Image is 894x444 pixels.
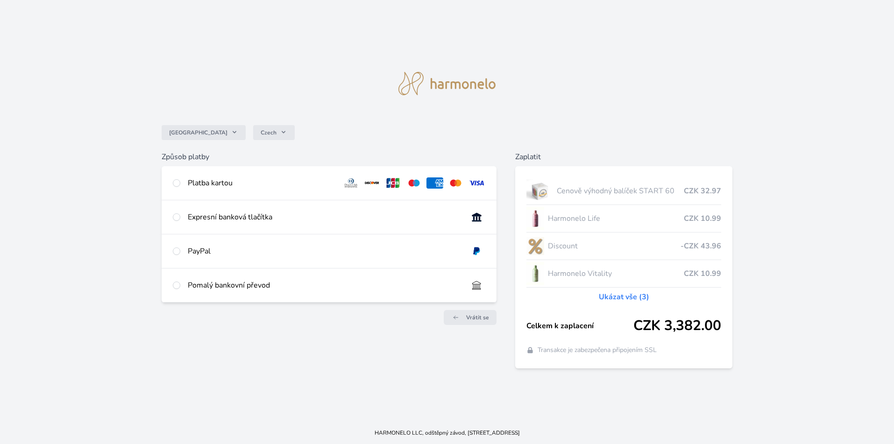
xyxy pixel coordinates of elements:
span: Celkem k zaplacení [526,320,633,331]
span: CZK 32.97 [684,185,721,197]
div: Platba kartou [188,177,335,189]
span: Czech [261,129,277,136]
span: Harmonelo Vitality [548,268,684,279]
span: [GEOGRAPHIC_DATA] [169,129,227,136]
h6: Způsob platby [162,151,497,162]
a: Ukázat vše (3) [599,291,649,303]
div: Pomalý bankovní převod [188,280,461,291]
a: Vrátit se [444,310,497,325]
span: Transakce je zabezpečena připojením SSL [538,345,657,355]
img: mc.svg [447,177,464,189]
img: amex.svg [426,177,444,189]
span: CZK 3,382.00 [633,317,721,334]
img: start.jpg [526,179,553,203]
span: Cenově výhodný balíček START 60 [557,185,684,197]
img: discover.svg [363,177,381,189]
h6: Zaplatit [515,151,732,162]
span: Vrátit se [466,314,489,321]
img: paypal.svg [468,246,485,257]
span: -CZK 43.96 [681,240,721,252]
span: Harmonelo Life [548,213,684,224]
span: Discount [548,240,681,252]
span: CZK 10.99 [684,213,721,224]
img: CLEAN_LIFE_se_stinem_x-lo.jpg [526,207,544,230]
img: visa.svg [468,177,485,189]
img: discount-lo.png [526,234,544,258]
img: maestro.svg [405,177,423,189]
div: Expresní banková tlačítka [188,211,461,223]
img: logo.svg [398,72,496,95]
img: CLEAN_VITALITY_se_stinem_x-lo.jpg [526,262,544,285]
img: diners.svg [342,177,360,189]
img: onlineBanking_CZ.svg [468,211,485,223]
div: PayPal [188,246,461,257]
button: Czech [253,125,295,140]
span: CZK 10.99 [684,268,721,279]
img: jcb.svg [384,177,402,189]
img: bankTransfer_IBAN.svg [468,280,485,291]
button: [GEOGRAPHIC_DATA] [162,125,246,140]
